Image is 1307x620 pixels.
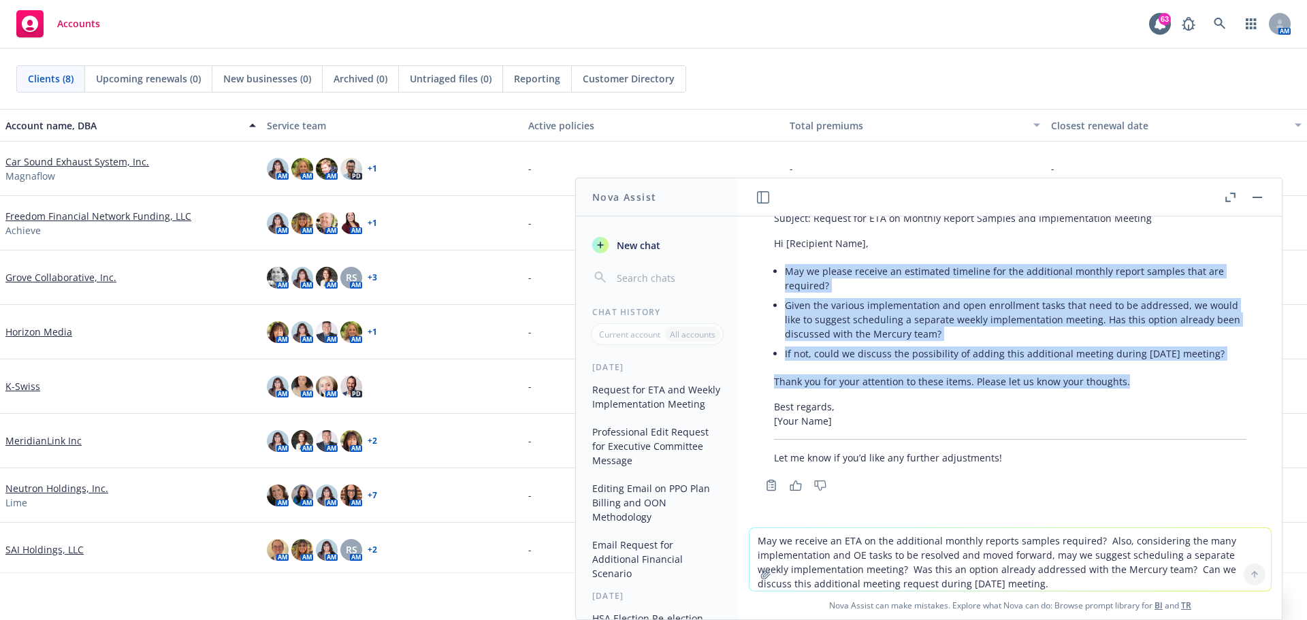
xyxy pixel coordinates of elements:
[267,539,289,561] img: photo
[346,542,357,557] span: RS
[528,270,532,284] span: -
[334,71,387,86] span: Archived (0)
[587,421,728,472] button: Professional Edit Request for Executive Committee Message
[96,71,201,86] span: Upcoming renewals (0)
[765,479,777,491] svg: Copy to clipboard
[528,161,532,176] span: -
[316,321,338,343] img: photo
[576,361,739,373] div: [DATE]
[291,158,313,180] img: photo
[291,539,313,561] img: photo
[1046,109,1307,142] button: Closest renewal date
[316,158,338,180] img: photo
[5,169,55,183] span: Magnaflow
[28,71,74,86] span: Clients (8)
[316,376,338,397] img: photo
[785,344,1246,363] li: If not, could we discuss the possibility of adding this additional meeting during [DATE] meeting?
[5,270,116,284] a: Grove Collaborative, Inc.
[528,488,532,502] span: -
[790,118,1025,133] div: Total premiums
[5,434,82,448] a: MeridianLink Inc
[5,325,72,339] a: Horizon Media
[1238,10,1265,37] a: Switch app
[774,236,1246,250] p: Hi [Recipient Name],
[267,376,289,397] img: photo
[587,378,728,415] button: Request for ETA and Weekly Implementation Meeting
[528,379,532,393] span: -
[5,495,27,510] span: Lime
[528,118,779,133] div: Active policies
[785,261,1246,295] li: May we please receive an estimated timeline for the additional monthly report samples that are re...
[316,212,338,234] img: photo
[368,219,377,227] a: + 1
[774,451,1246,465] p: Let me know if you’d like any further adjustments!
[1155,600,1163,611] a: BI
[1181,600,1191,611] a: TR
[267,485,289,506] img: photo
[774,399,1246,428] p: Best regards, [Your Name]
[1206,10,1233,37] a: Search
[1051,118,1287,133] div: Closest renewal date
[291,267,313,289] img: photo
[528,216,532,230] span: -
[340,212,362,234] img: photo
[267,158,289,180] img: photo
[1051,161,1054,176] span: -
[368,328,377,336] a: + 1
[599,329,660,340] p: Current account
[267,430,289,452] img: photo
[528,434,532,448] span: -
[316,539,338,561] img: photo
[267,321,289,343] img: photo
[267,212,289,234] img: photo
[774,211,1246,225] p: Subject: Request for ETA on Monthly Report Samples and Implementation Meeting
[5,379,40,393] a: K-Swiss
[583,71,675,86] span: Customer Directory
[5,118,241,133] div: Account name, DBA
[774,374,1246,389] p: Thank you for your attention to these items. Please let us know your thoughts.
[809,476,831,495] button: Thumbs down
[587,233,728,257] button: New chat
[368,546,377,554] a: + 2
[57,18,100,29] span: Accounts
[1175,10,1202,37] a: Report a Bug
[1159,13,1171,25] div: 63
[316,267,338,289] img: photo
[744,591,1276,619] span: Nova Assist can make mistakes. Explore what Nova can do: Browse prompt library for and
[291,212,313,234] img: photo
[261,109,523,142] button: Service team
[291,376,313,397] img: photo
[528,325,532,339] span: -
[587,534,728,585] button: Email Request for Additional Financial Scenario
[291,321,313,343] img: photo
[785,295,1246,344] li: Given the various implementation and open enrollment tasks that need to be addressed, we would li...
[11,5,106,43] a: Accounts
[368,437,377,445] a: + 2
[267,267,289,289] img: photo
[316,485,338,506] img: photo
[316,430,338,452] img: photo
[576,590,739,602] div: [DATE]
[368,491,377,500] a: + 7
[5,209,191,223] a: Freedom Financial Network Funding, LLC
[340,376,362,397] img: photo
[5,223,41,238] span: Achieve
[523,109,784,142] button: Active policies
[514,71,560,86] span: Reporting
[410,71,491,86] span: Untriaged files (0)
[368,165,377,173] a: + 1
[614,268,722,287] input: Search chats
[291,485,313,506] img: photo
[614,238,660,252] span: New chat
[5,154,149,169] a: Car Sound Exhaust System, Inc.
[340,430,362,452] img: photo
[670,329,715,340] p: All accounts
[528,542,532,557] span: -
[267,118,517,133] div: Service team
[340,485,362,506] img: photo
[340,321,362,343] img: photo
[784,109,1046,142] button: Total premiums
[592,190,656,204] h1: Nova Assist
[576,306,739,318] div: Chat History
[587,477,728,528] button: Editing Email on PPO Plan Billing and OON Methodology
